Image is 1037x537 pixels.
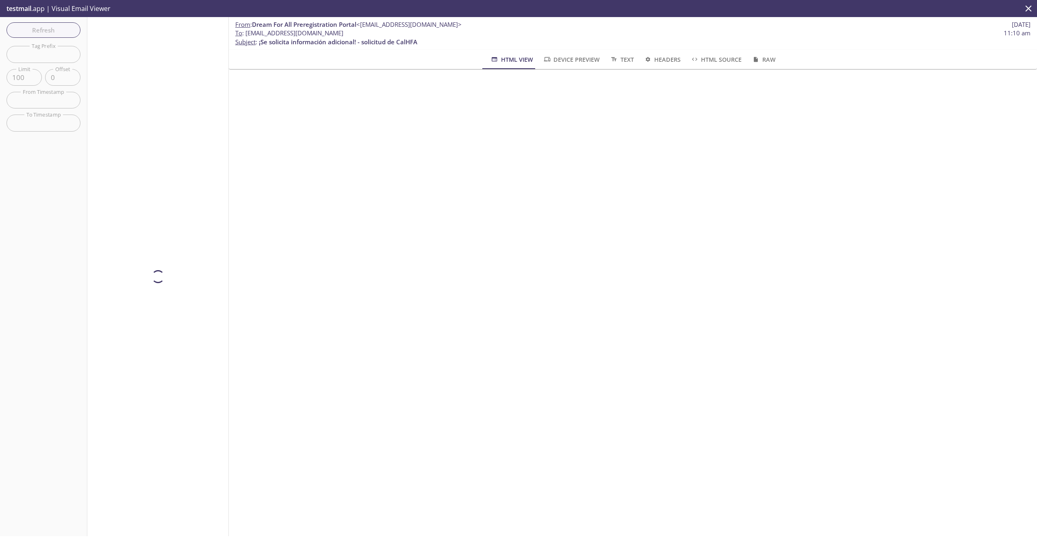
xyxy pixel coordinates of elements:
span: Device Preview [543,54,600,65]
span: testmail [7,4,31,13]
span: HTML View [490,54,533,65]
p: : [235,29,1030,46]
span: : [EMAIL_ADDRESS][DOMAIN_NAME] [235,29,343,37]
span: Text [610,54,633,65]
span: 11:10 am [1004,29,1030,37]
span: [DATE] [1012,20,1030,29]
span: Raw [751,54,775,65]
span: Subject [235,38,256,46]
span: From [235,20,250,28]
span: Dream For All Preregistration Portal [252,20,356,28]
span: : [235,20,462,29]
span: <[EMAIL_ADDRESS][DOMAIN_NAME]> [356,20,462,28]
span: HTML Source [690,54,742,65]
span: ¡Se solicita información adicional! - solicitud de CalHFA [259,38,417,46]
span: To [235,29,242,37]
span: Headers [644,54,681,65]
